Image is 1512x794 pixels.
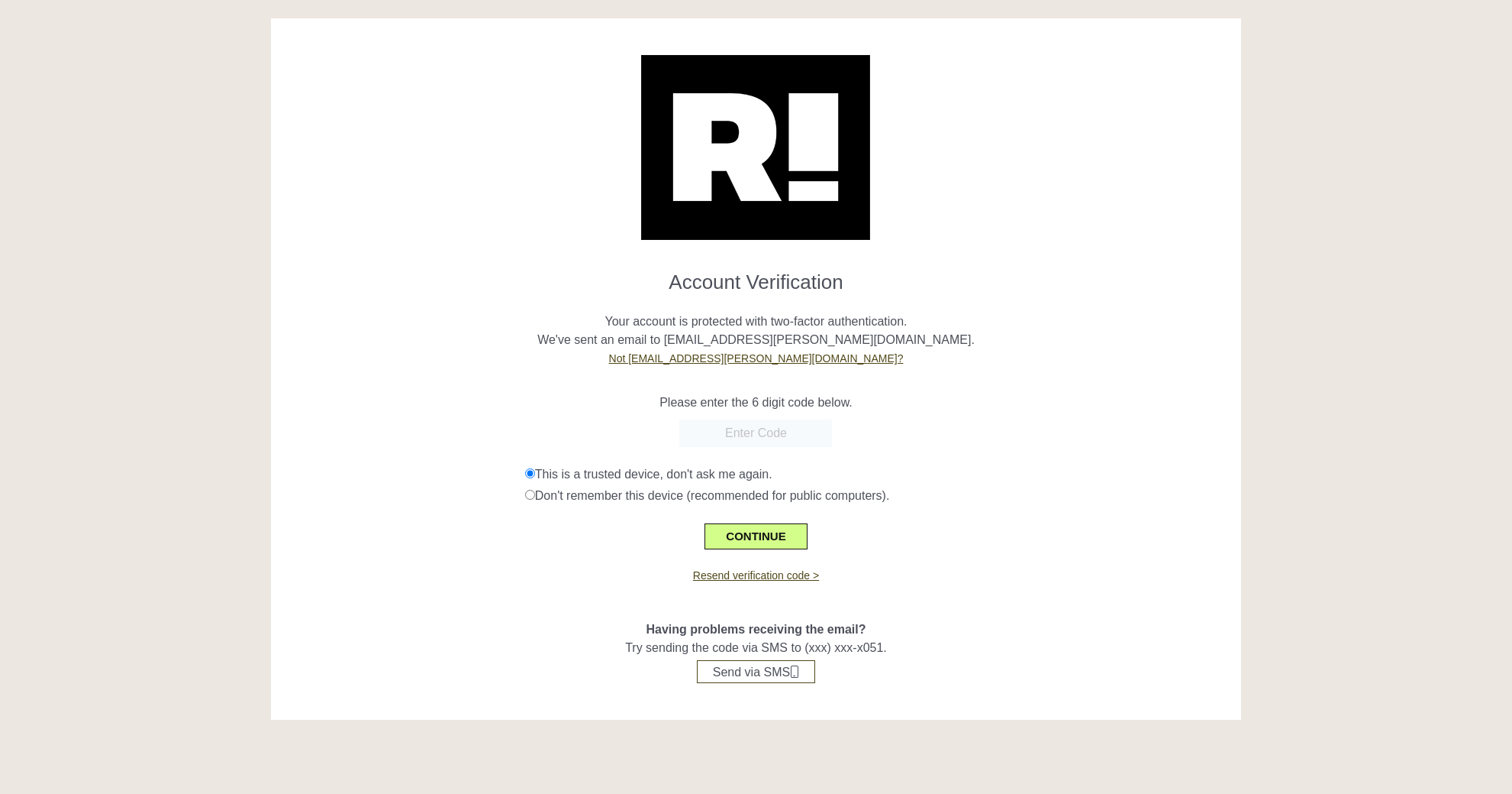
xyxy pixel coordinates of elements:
button: Send via SMS [697,660,815,683]
span: Having problems receiving the email? [646,623,866,636]
p: Your account is protected with two-factor authentication. We've sent an email to [EMAIL_ADDRESS][... [282,294,1230,368]
input: Enter Code [679,420,832,447]
p: Please enter the 6 digit code below. [282,394,1230,412]
div: Don't remember this device (recommended for public computers). [525,487,1230,505]
a: Resend verification code > [693,569,819,582]
button: CONTINUE [704,523,807,549]
h1: Account Verification [282,258,1230,294]
a: Not [EMAIL_ADDRESS][PERSON_NAME][DOMAIN_NAME]? [609,352,904,365]
div: This is a trusted device, don't ask me again. [525,465,1230,484]
img: Retention.com [641,55,870,240]
div: Try sending the code via SMS to (xxx) xxx-x051. [282,584,1230,683]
